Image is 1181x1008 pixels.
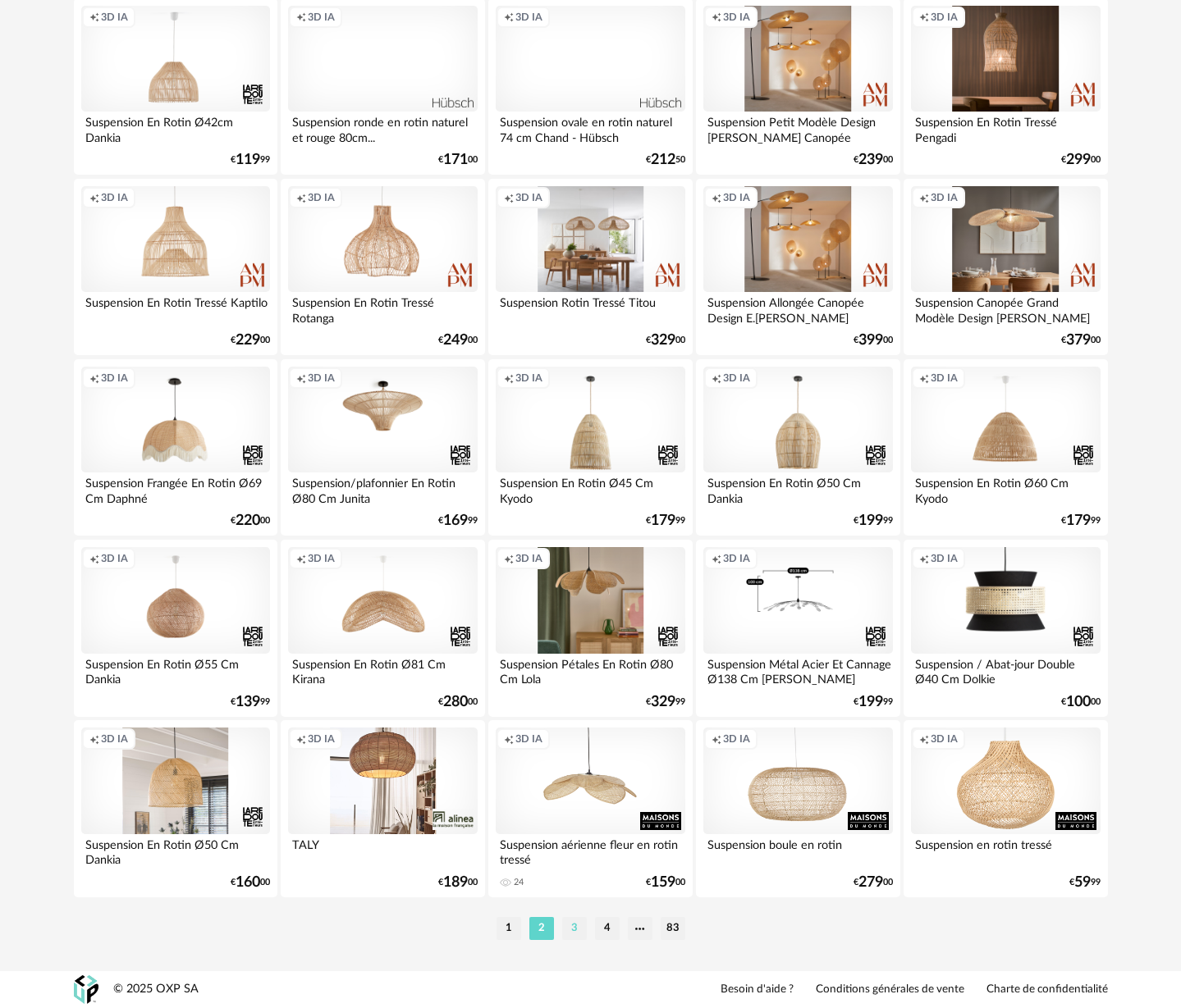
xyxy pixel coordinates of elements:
span: 159 [651,877,675,888]
span: Creation icon [712,732,721,746]
span: 3D IA [308,11,335,24]
a: Creation icon 3D IA Suspension Pétales En Rotin Ø80 Cm Lola €32999 [488,540,692,717]
a: Creation icon 3D IA Suspension En Rotin Ø55 Cm Dankia €13999 [74,540,277,717]
span: 119 [236,154,260,166]
div: € 99 [646,696,685,708]
span: 179 [651,515,675,527]
div: € 99 [231,696,270,708]
span: 3D IA [723,552,750,565]
a: Creation icon 3D IA Suspension Rotin Tressé Titou €32900 [488,179,692,356]
li: 2 [529,917,554,940]
div: € 00 [231,877,270,888]
span: 3D IA [723,11,750,24]
div: Suspension/plafonnier En Rotin Ø80 Cm Junita [288,472,477,505]
div: Suspension Canopée Grand Modèle Design [PERSON_NAME] [911,292,1100,325]
div: € 00 [854,877,893,888]
a: Creation icon 3D IA Suspension/plafonnier En Rotin Ø80 Cm Junita €16999 [281,359,484,536]
span: 3D IA [101,191,128,204]
span: Creation icon [296,11,306,24]
div: € 00 [646,877,685,888]
span: 379 [1066,335,1091,346]
div: 24 [514,877,524,888]
a: Creation icon 3D IA Suspension En Rotin Ø50 Cm Dankia €19999 [696,359,899,536]
a: Creation icon 3D IA Suspension Frangée En Rotin Ø69 Cm Daphné €22000 [74,359,277,536]
span: 100 [1066,696,1091,708]
div: Suspension en rotin tressé [911,834,1100,867]
span: Creation icon [919,191,929,204]
span: 160 [236,877,260,888]
a: Creation icon 3D IA Suspension En Rotin Ø45 Cm Kyodo €17999 [488,359,692,536]
span: 329 [651,335,675,346]
span: 3D IA [101,552,128,565]
div: € 99 [231,154,270,166]
span: 3D IA [515,11,542,24]
a: Creation icon 3D IA TALY €18900 [281,720,484,897]
span: 139 [236,696,260,708]
span: Creation icon [504,372,514,385]
span: 212 [651,154,675,166]
div: € 00 [231,515,270,527]
div: € 99 [646,515,685,527]
span: Creation icon [296,732,306,746]
a: Creation icon 3D IA Suspension En Rotin Ø60 Cm Kyodo €17999 [904,359,1107,536]
span: 3D IA [723,372,750,385]
span: 239 [858,154,883,166]
div: TALY [288,834,477,867]
div: € 00 [438,877,478,888]
span: 329 [651,696,675,708]
li: 4 [595,917,620,940]
span: 171 [443,154,468,166]
span: 3D IA [723,191,750,204]
div: € 00 [854,335,893,346]
span: Creation icon [919,11,929,24]
span: 249 [443,335,468,346]
div: Suspension En Rotin Tressé Kaptilo [81,292,270,325]
span: 220 [236,515,260,527]
a: Creation icon 3D IA Suspension Canopée Grand Modèle Design [PERSON_NAME] €37900 [904,179,1107,356]
span: 3D IA [515,552,542,565]
div: Suspension ronde en rotin naturel et rouge 80cm... [288,112,477,144]
li: 1 [497,917,521,940]
div: € 99 [438,515,478,527]
span: Creation icon [919,372,929,385]
li: 3 [562,917,587,940]
div: € 99 [1061,515,1101,527]
span: Creation icon [89,552,99,565]
span: Creation icon [712,191,721,204]
div: € 00 [438,154,478,166]
span: Creation icon [712,372,721,385]
span: Creation icon [712,11,721,24]
div: Suspension En Rotin Ø50 Cm Dankia [703,472,892,505]
span: 189 [443,877,468,888]
span: Creation icon [89,372,99,385]
div: € 00 [1061,335,1101,346]
div: Suspension En Rotin Ø60 Cm Kyodo [911,472,1100,505]
span: 3D IA [308,191,335,204]
a: Charte de confidentialité [986,983,1108,997]
span: Creation icon [712,552,721,565]
span: 3D IA [308,552,335,565]
div: € 00 [1061,696,1101,708]
div: € 99 [854,696,893,708]
a: Creation icon 3D IA Suspension en rotin tressé €5999 [904,720,1107,897]
a: Creation icon 3D IA Suspension aérienne fleur en rotin tressé 24 €15900 [488,720,692,897]
div: € 99 [1069,877,1101,888]
div: € 00 [646,335,685,346]
span: 3D IA [101,732,128,746]
span: 399 [858,335,883,346]
span: 3D IA [101,11,128,24]
div: Suspension En Rotin Tressé Pengadi [911,112,1100,144]
div: € 00 [1061,154,1101,166]
span: 169 [443,515,468,527]
a: Creation icon 3D IA Suspension En Rotin Ø81 Cm Kirana €28000 [281,540,484,717]
span: Creation icon [919,552,929,565]
div: € 50 [646,154,685,166]
div: Suspension Pétales En Rotin Ø80 Cm Lola [496,654,684,686]
span: 3D IA [308,732,335,746]
div: € 00 [438,696,478,708]
a: Conditions générales de vente [816,983,964,997]
span: Creation icon [919,732,929,746]
div: € 00 [438,335,478,346]
a: Besoin d'aide ? [721,983,794,997]
div: € 00 [854,154,893,166]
